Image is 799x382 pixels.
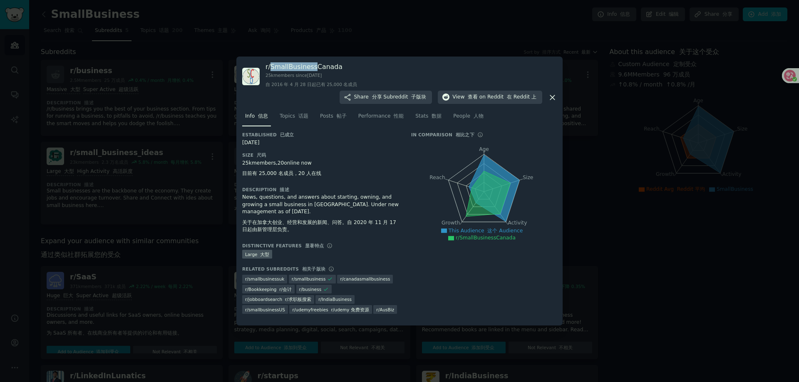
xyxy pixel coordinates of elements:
[453,113,484,120] span: People
[280,187,289,192] font: 描述
[245,296,311,302] span: r/ jobboardsearch
[245,113,268,120] span: Info
[260,252,269,257] font: 大型
[299,286,322,292] span: r/ business
[438,91,542,104] button: View 查看on Reddit 在 Reddit 上
[280,132,294,137] font: 已成立
[242,194,399,237] div: News, questions, and answers about starting, owning, and growing a small business in [GEOGRAPHIC_...
[242,152,399,158] h3: Size
[242,68,260,85] img: SmallBusinessCanada
[383,94,426,101] span: Subreddit
[449,228,523,234] span: This Audience
[318,296,352,302] span: r/ IndiaBusiness
[372,94,382,100] font: 分享
[266,82,357,87] font: 自 2016 年 4 月 28 日起已有 25,000 名成员
[487,228,523,234] font: 这个 Audience
[452,94,536,101] span: View
[245,307,285,313] span: r/ smallbusinessUS
[376,307,394,313] span: r/ AusBiz
[258,113,268,119] font: 信息
[242,110,271,127] a: Info 信息
[245,276,284,282] span: r/ smallbusinessuk
[266,72,357,91] div: 25k members since [DATE]
[242,139,399,147] div: [DATE]
[415,113,442,120] span: Stats
[442,220,460,226] tspan: Growth
[242,132,399,138] h3: Established
[432,113,442,119] font: 数据
[456,132,474,137] font: 相比之下
[242,250,272,259] div: Large
[523,174,533,180] tspan: Size
[340,276,390,282] span: r/ canadasmallbusiness
[292,276,326,282] span: r/ smallbusiness
[411,94,426,100] font: 子版块
[245,286,292,292] span: r/ Bookkeeping
[320,113,347,120] span: Posts
[298,113,308,119] font: 话题
[354,94,427,101] span: Share
[257,153,266,158] font: 尺码
[266,62,357,71] h3: r/ SmallBusinessCanada
[305,243,324,248] font: 显著特点
[468,94,478,100] font: 查看
[429,174,445,180] tspan: Reach
[411,132,474,138] h3: In Comparison
[340,91,432,104] button: Share 分享Subreddit 子版块
[479,94,536,101] span: on Reddit
[394,113,404,119] font: 性能
[242,187,399,192] h3: Description
[277,110,311,127] a: Topics 话题
[412,110,444,127] a: Stats 数据
[285,297,311,302] font: r/求职板搜索
[302,266,325,271] font: 相关子版块
[279,287,292,292] font: r/会计
[242,219,396,233] font: 关于在加拿大创业、经营和发展的新闻、问答。自 2020 年 11 月 17 日起由新管理层负责。
[479,146,489,152] tspan: Age
[355,110,407,127] a: Performance 性能
[331,307,369,312] font: r/udemy 免费资源
[508,220,527,226] tspan: Activity
[358,113,404,120] span: Performance
[280,113,308,120] span: Topics
[242,170,321,176] font: 目前有 25,000 名成员，20 人在线
[242,160,399,181] div: 25k members, 20 online now
[317,110,350,127] a: Posts 帖子
[456,235,516,241] span: r/SmallBusinessCanada
[242,266,325,272] h3: Related Subreddits
[242,243,324,249] h3: Distinctive Features
[292,307,369,313] span: r/ udemyfreebies
[450,110,486,127] a: People 人物
[337,113,347,119] font: 帖子
[474,113,484,119] font: 人物
[507,94,536,100] font: 在 Reddit 上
